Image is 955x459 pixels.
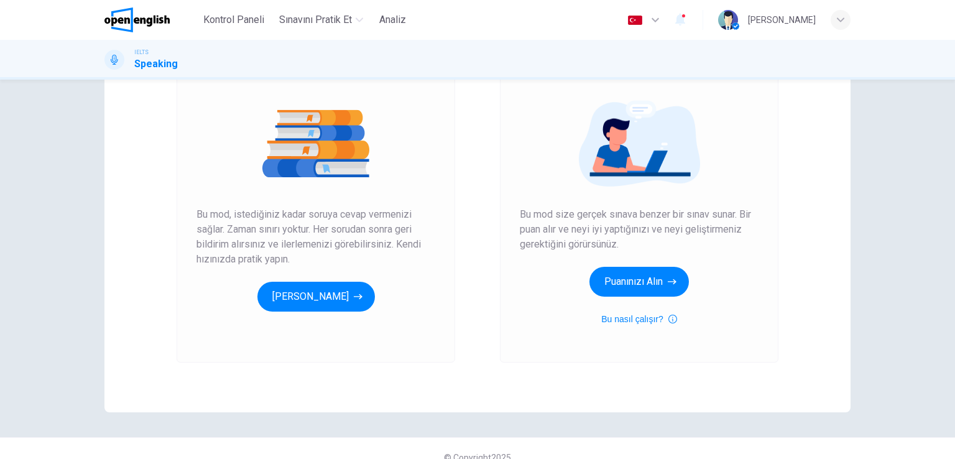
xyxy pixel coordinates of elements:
div: [PERSON_NAME] [748,12,816,27]
button: Bu nasıl çalışır? [601,312,677,327]
button: Sınavını Pratik Et [274,9,368,31]
img: tr [627,16,643,25]
span: Bu mod, istediğiniz kadar soruya cevap vermenizi sağlar. Zaman sınırı yoktur. Her sorudan sonra g... [196,207,435,267]
img: OpenEnglish logo [104,7,170,32]
button: Analiz [373,9,413,31]
button: [PERSON_NAME] [257,282,375,312]
button: Kontrol Paneli [198,9,269,31]
a: OpenEnglish logo [104,7,198,32]
img: Profile picture [718,10,738,30]
span: Sınavını Pratik Et [279,12,352,27]
h1: Speaking [134,57,178,72]
span: Analiz [379,12,406,27]
span: Bu mod size gerçek sınava benzer bir sınav sunar. Bir puan alır ve neyi iyi yaptığınızı ve neyi g... [520,207,759,252]
span: Kontrol Paneli [203,12,264,27]
span: IELTS [134,48,149,57]
button: Puanınızı Alın [589,267,689,297]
